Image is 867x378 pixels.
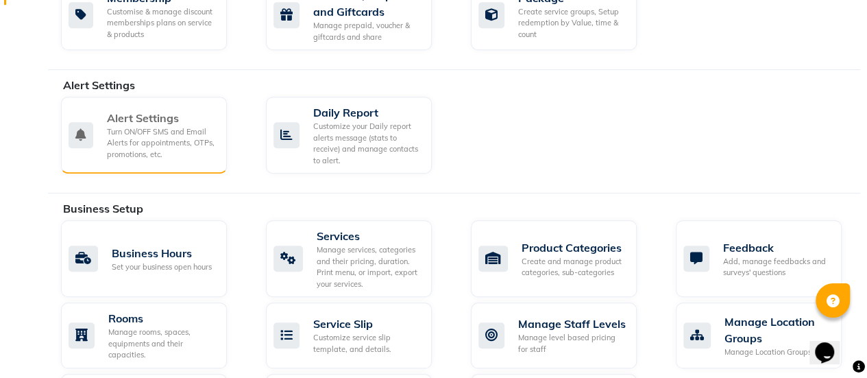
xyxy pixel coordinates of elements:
a: ServicesManage services, categories and their pricing, duration. Print menu, or import, export yo... [266,220,450,297]
div: Manage Staff Levels [518,316,626,332]
div: Manage level based pricing for staff [518,332,626,355]
div: Manage Location Groups [724,314,831,346]
div: Manage Location Groups [724,346,831,358]
div: Manage rooms, spaces, equipments and their capacities. [108,327,216,361]
div: Customize service slip template, and details. [313,332,421,355]
div: Add, manage feedbacks and surveys' questions [723,256,831,279]
a: Manage Location GroupsManage Location Groups [676,303,860,368]
div: Customise & manage discount memberships plans on service & products [107,6,216,40]
div: Feedback [723,239,831,256]
div: Business Hours [112,245,212,261]
div: Customize your Daily report alerts message (stats to receive) and manage contacts to alert. [313,121,421,166]
a: Product CategoriesCreate and manage product categories, sub-categories [471,220,655,297]
a: FeedbackAdd, manage feedbacks and surveys' questions [676,220,860,297]
a: Alert SettingsTurn ON/OFF SMS and Email Alerts for appointments, OTPs, promotions, etc. [61,97,245,174]
a: RoomsManage rooms, spaces, equipments and their capacities. [61,303,245,368]
div: Set your business open hours [112,261,212,273]
a: Business HoursSet your business open hours [61,220,245,297]
div: Product Categories [522,239,626,256]
div: Daily Report [313,104,421,121]
div: Turn ON/OFF SMS and Email Alerts for appointments, OTPs, promotions, etc. [107,126,216,161]
div: Service Slip [313,316,421,332]
a: Service SlipCustomize service slip template, and details. [266,303,450,368]
div: Alert Settings [107,110,216,126]
div: Manage services, categories and their pricing, duration. Print menu, or import, export your servi... [317,244,421,290]
div: Create service groups, Setup redemption by Value, time & count [518,6,626,40]
a: Daily ReportCustomize your Daily report alerts message (stats to receive) and manage contacts to ... [266,97,450,174]
div: Services [317,228,421,244]
div: Manage prepaid, voucher & giftcards and share [313,20,421,43]
a: Manage Staff LevelsManage level based pricing for staff [471,303,655,368]
iframe: chat widget [809,323,853,364]
div: Rooms [108,310,216,327]
div: Create and manage product categories, sub-categories [522,256,626,279]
